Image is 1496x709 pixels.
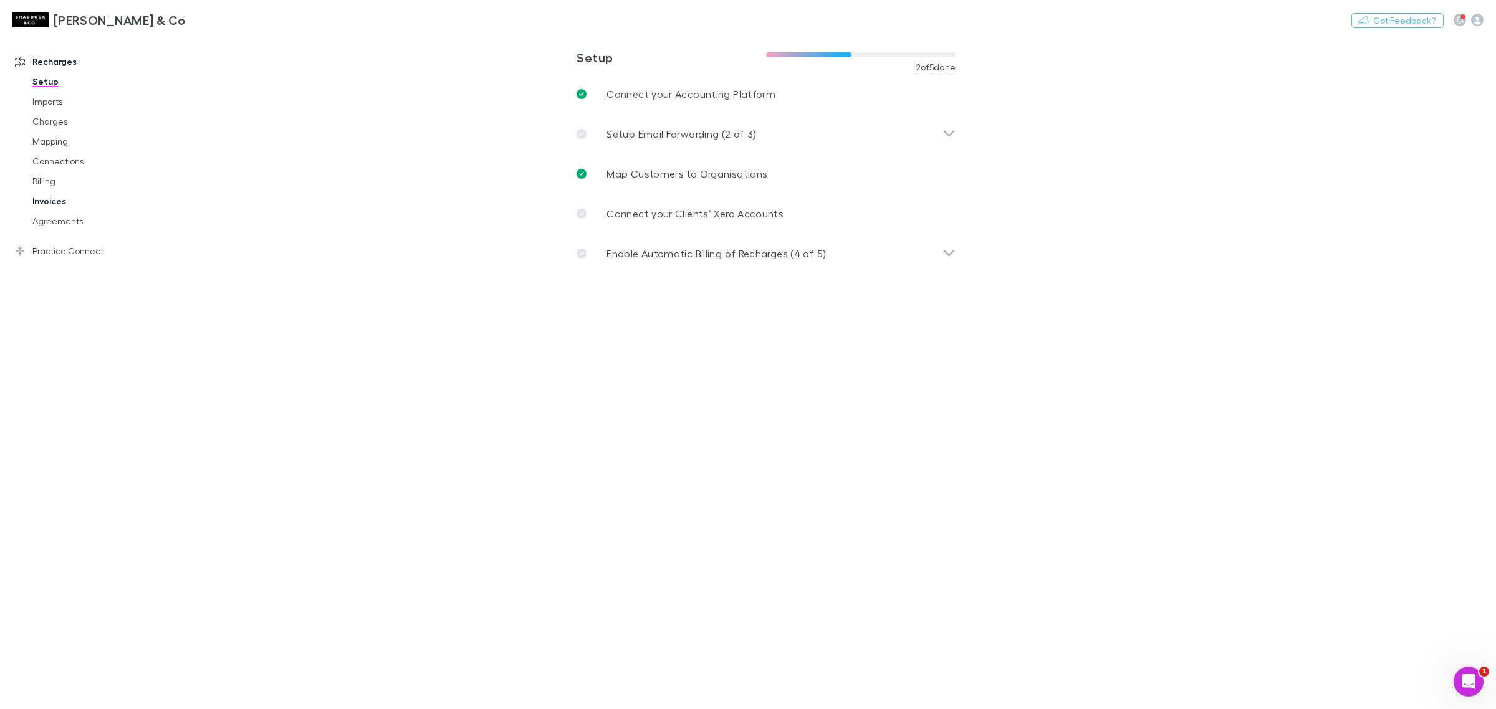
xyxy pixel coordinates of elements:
a: Recharges [2,52,176,72]
div: Enable Automatic Billing of Recharges (4 of 5) [567,234,966,274]
span: 1 [1479,667,1489,677]
img: Shaddock & Co's Logo [12,12,49,27]
a: Mapping [20,131,176,151]
p: Setup Email Forwarding (2 of 3) [607,126,756,141]
a: Map Customers to Organisations [567,154,966,194]
div: Setup Email Forwarding (2 of 3) [567,114,966,154]
a: Charges [20,112,176,131]
p: Connect your Clients’ Xero Accounts [607,206,784,221]
p: Map Customers to Organisations [607,166,767,181]
a: Connect your Accounting Platform [567,74,966,114]
p: Connect your Accounting Platform [607,87,775,102]
p: Enable Automatic Billing of Recharges (4 of 5) [607,246,826,261]
a: Imports [20,92,176,112]
a: Agreements [20,211,176,231]
button: Got Feedback? [1351,13,1444,28]
a: Practice Connect [2,241,176,261]
a: Setup [20,72,176,92]
a: [PERSON_NAME] & Co [5,5,193,35]
iframe: Intercom live chat [1454,667,1484,697]
h3: Setup [577,50,766,65]
a: Connections [20,151,176,171]
a: Connect your Clients’ Xero Accounts [567,194,966,234]
a: Billing [20,171,176,191]
h3: [PERSON_NAME] & Co [54,12,186,27]
span: 2 of 5 done [916,62,956,72]
a: Invoices [20,191,176,211]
